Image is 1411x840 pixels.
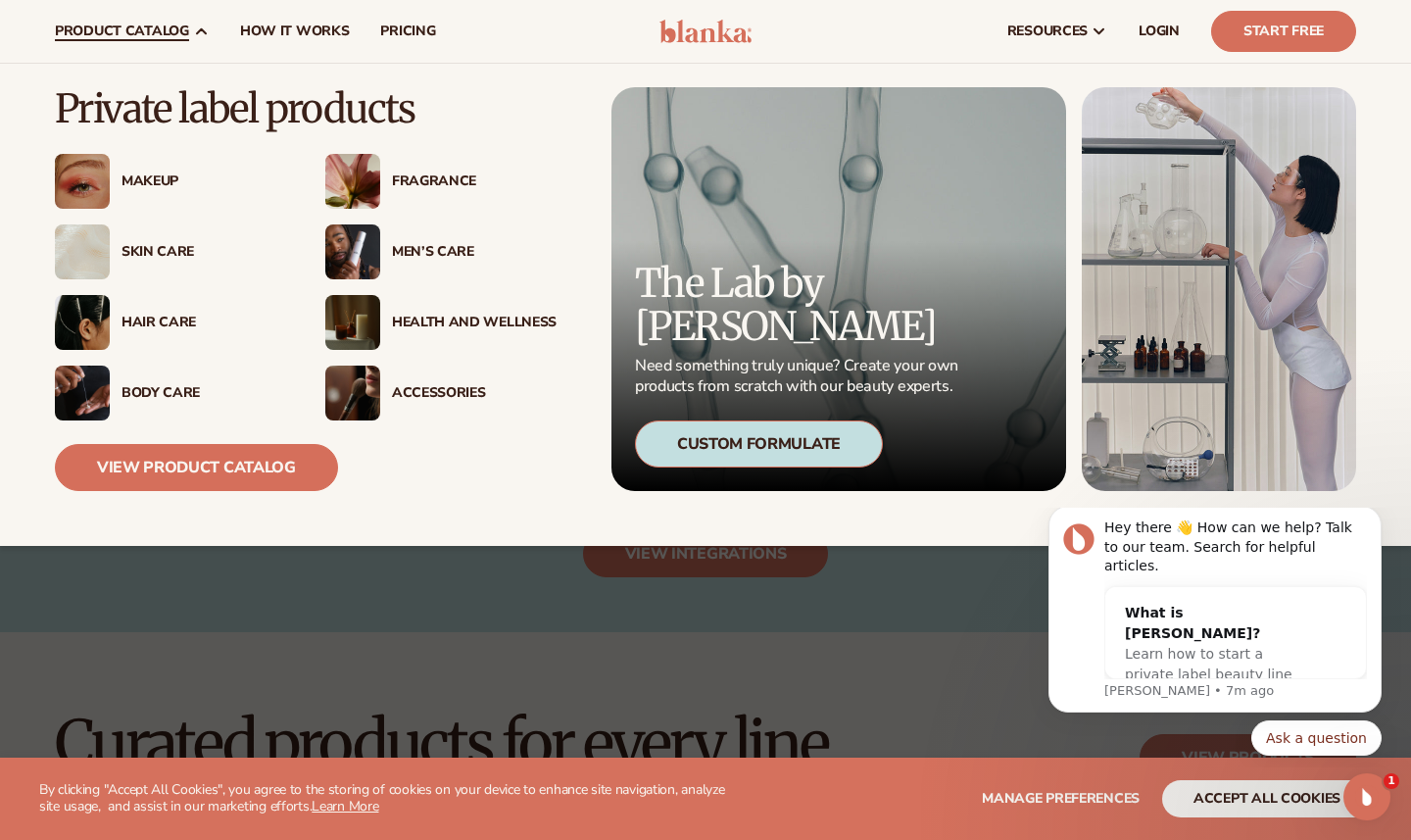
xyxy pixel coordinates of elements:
[29,213,363,248] div: Quick reply options
[55,224,286,279] a: Cream moisturizer swatch. Skin Care
[85,11,348,172] div: Message content
[1384,773,1399,789] span: 1
[982,780,1140,817] button: Manage preferences
[325,366,380,420] img: Female with makeup brush.
[392,315,557,331] div: Health And Wellness
[325,295,380,350] img: Candles and incense on table.
[55,224,110,279] img: Cream moisturizer swatch.
[44,16,75,47] img: Profile image for Lee
[122,244,286,261] div: Skin Care
[325,154,380,209] img: Pink blooming flower.
[55,154,110,209] img: Female with glitter eye makeup.
[659,20,753,43] img: logo
[106,138,273,195] span: Learn how to start a private label beauty line with [PERSON_NAME]
[240,24,350,39] span: How It Works
[1082,87,1356,491] img: Female in lab with equipment.
[1019,508,1411,767] iframe: Intercom notifications message
[1139,24,1180,39] span: LOGIN
[55,295,286,350] a: Female hair pulled back with clips. Hair Care
[122,385,286,402] div: Body Care
[39,782,737,815] p: By clicking "Accept All Cookies", you agree to the storing of cookies on your device to enhance s...
[325,154,557,209] a: Pink blooming flower. Fragrance
[635,262,964,348] p: The Lab by [PERSON_NAME]
[55,295,110,350] img: Female hair pulled back with clips.
[55,444,338,491] a: View Product Catalog
[635,420,883,468] div: Custom Formulate
[325,366,557,420] a: Female with makeup brush. Accessories
[122,173,286,190] div: Makeup
[312,797,378,815] a: Learn More
[325,224,380,279] img: Male holding moisturizer bottle.
[106,95,288,136] div: What is [PERSON_NAME]?
[982,789,1140,808] span: Manage preferences
[85,11,348,69] div: Hey there 👋 How can we help? Talk to our team. Search for helpful articles.
[1211,11,1356,52] a: Start Free
[635,356,964,397] p: Need something truly unique? Create your own products from scratch with our beauty experts.
[55,366,286,420] a: Male hand applying moisturizer. Body Care
[325,224,557,279] a: Male holding moisturizer bottle. Men’s Care
[611,87,1066,491] a: Microscopic product formula. The Lab by [PERSON_NAME] Need something truly unique? Create your ow...
[1343,773,1390,820] iframe: Intercom live chat
[86,79,308,214] div: What is [PERSON_NAME]?Learn how to start a private label beauty line with [PERSON_NAME]
[55,366,110,420] img: Male hand applying moisturizer.
[325,295,557,350] a: Candles and incense on table. Health And Wellness
[122,315,286,331] div: Hair Care
[392,385,557,402] div: Accessories
[1007,24,1088,39] span: resources
[55,24,189,39] span: product catalog
[392,244,557,261] div: Men’s Care
[1162,780,1372,817] button: accept all cookies
[55,154,286,209] a: Female with glitter eye makeup. Makeup
[232,213,363,248] button: Quick reply: Ask a question
[85,174,348,192] p: Message from Lee, sent 7m ago
[392,173,557,190] div: Fragrance
[380,24,435,39] span: pricing
[55,87,557,130] p: Private label products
